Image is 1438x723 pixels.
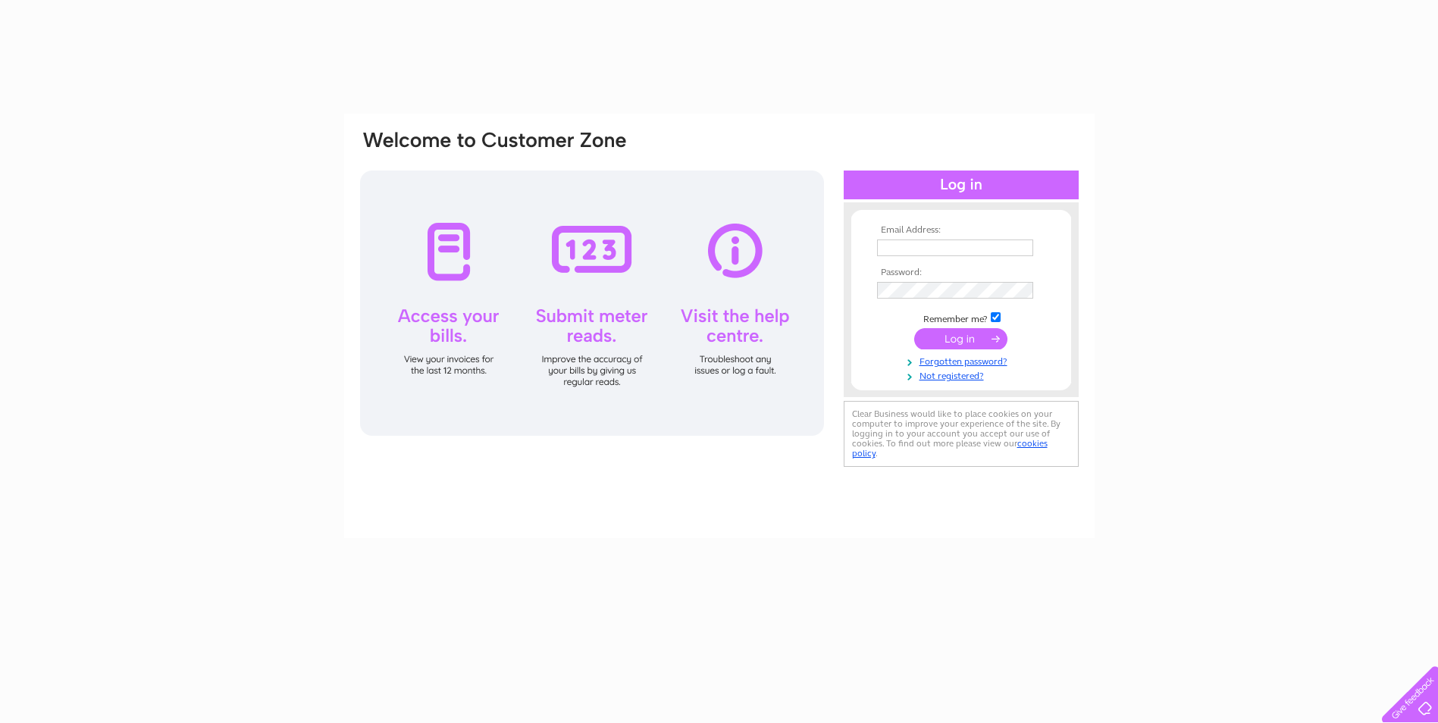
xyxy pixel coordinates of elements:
[873,268,1049,278] th: Password:
[844,401,1079,467] div: Clear Business would like to place cookies on your computer to improve your experience of the sit...
[873,225,1049,236] th: Email Address:
[852,438,1048,459] a: cookies policy
[877,368,1049,382] a: Not registered?
[914,328,1007,349] input: Submit
[877,353,1049,368] a: Forgotten password?
[873,310,1049,325] td: Remember me?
